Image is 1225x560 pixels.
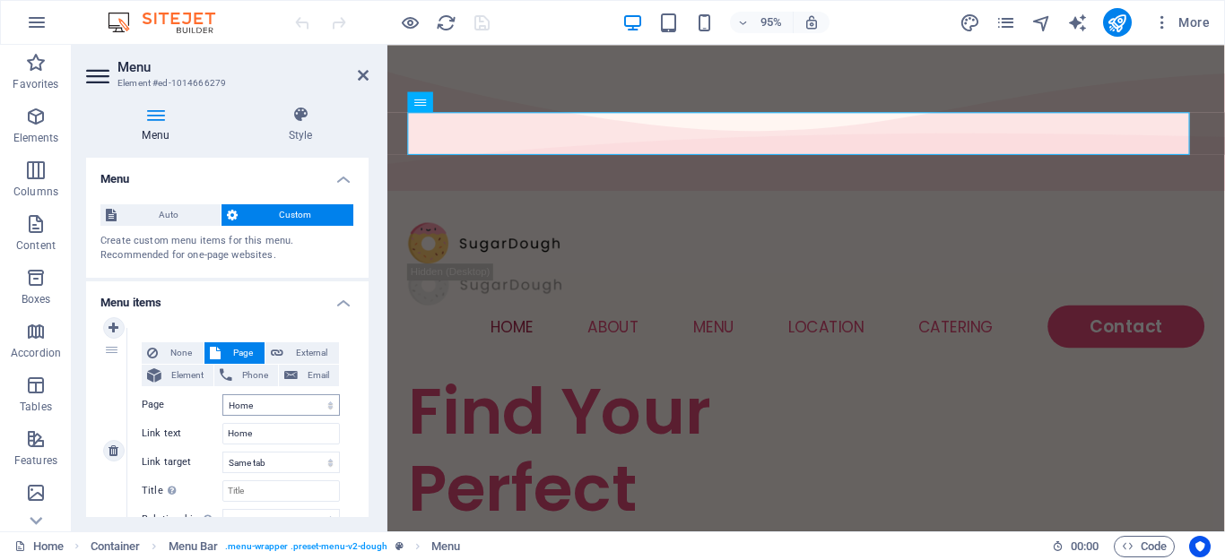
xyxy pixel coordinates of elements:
button: navigator [1031,12,1053,33]
span: . menu-wrapper .preset-menu-v2-dough [225,536,387,557]
p: Features [14,453,57,468]
button: Page [204,342,265,364]
span: Click to select. Double-click to edit [169,536,219,557]
h2: Menu [117,59,369,75]
button: Email [279,365,339,386]
i: On resize automatically adjust zoom level to fit chosen device. [804,14,820,30]
span: Code [1122,536,1167,557]
label: Page [142,394,222,416]
h6: 95% [757,12,786,33]
button: Click here to leave preview mode and continue editing [399,12,421,33]
button: Custom [222,204,354,226]
p: Accordion [11,346,61,360]
i: Pages (Ctrl+Alt+S) [995,13,1016,33]
p: Favorites [13,77,58,91]
i: AI Writer [1067,13,1088,33]
button: design [960,12,981,33]
label: Relationship [142,509,222,530]
label: Title [142,480,222,502]
p: Images [18,507,55,521]
input: Title [222,480,340,502]
h6: Session time [1052,536,1099,557]
button: reload [435,12,456,33]
span: Element [167,365,208,386]
button: text_generator [1067,12,1089,33]
button: More [1146,8,1217,37]
i: Navigator [1031,13,1052,33]
button: 95% [730,12,794,33]
label: Link text [142,423,222,444]
p: Boxes [22,292,51,306]
h4: Style [232,106,369,143]
h4: Menu [86,158,369,190]
span: External [289,342,334,364]
button: Phone [214,365,278,386]
i: Publish [1107,13,1127,33]
img: Editor Logo [103,12,238,33]
span: Custom [243,204,349,226]
i: This element is a customizable preset [395,541,404,551]
span: Click to select. Double-click to edit [91,536,141,557]
label: Link target [142,452,222,473]
span: Click to select. Double-click to edit [431,536,460,557]
button: Code [1114,536,1175,557]
i: Reload page [436,13,456,33]
h4: Menu items [86,281,369,314]
p: Tables [20,400,52,414]
button: pages [995,12,1017,33]
span: 00 00 [1071,536,1099,557]
h3: Element #ed-1014666279 [117,75,333,91]
i: Design (Ctrl+Alt+Y) [960,13,980,33]
span: Phone [238,365,273,386]
p: Elements [13,131,59,145]
button: Auto [100,204,221,226]
button: Element [142,365,213,386]
span: Page [226,342,259,364]
span: Email [303,365,334,386]
button: External [265,342,339,364]
p: Content [16,238,56,253]
span: None [163,342,198,364]
div: Create custom menu items for this menu. Recommended for one-page websites. [100,234,354,263]
button: publish [1103,8,1132,37]
h4: Menu [86,106,232,143]
span: More [1153,13,1210,31]
input: Link text... [222,423,340,444]
a: Click to cancel selection. Double-click to open Pages [14,536,64,557]
button: Usercentrics [1189,536,1211,557]
span: Auto [122,204,215,226]
p: Columns [13,185,58,199]
span: : [1083,539,1086,553]
button: None [142,342,204,364]
nav: breadcrumb [91,536,461,557]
